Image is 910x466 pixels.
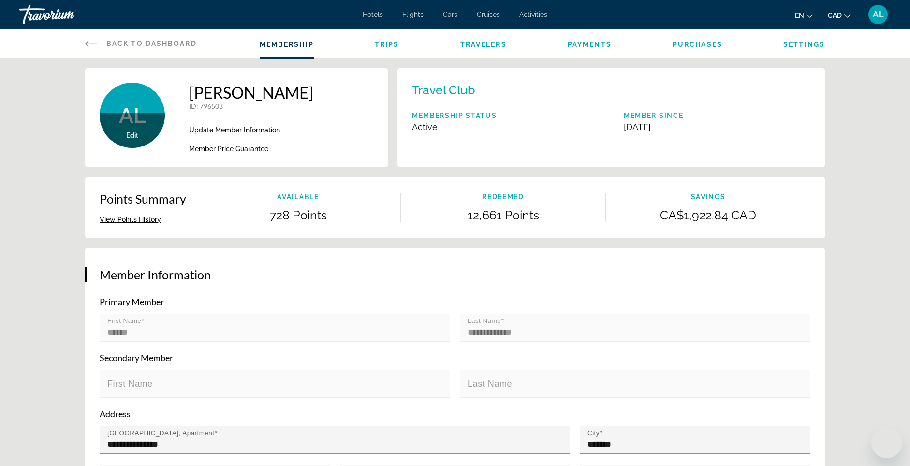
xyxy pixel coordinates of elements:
h3: Member Information [100,267,810,282]
p: : 796503 [189,102,313,110]
p: Secondary Member [100,352,810,363]
button: Change language [795,8,813,22]
p: Address [100,408,810,419]
a: Back to Dashboard [85,29,197,58]
p: 728 Points [196,208,400,222]
p: Active [412,122,497,132]
span: Back to Dashboard [106,40,197,47]
span: Edit [126,131,138,139]
mat-label: Last Name [468,317,501,324]
a: Travorium [19,2,116,27]
span: ID [189,102,196,110]
p: Points Summary [100,191,186,206]
a: Travelers [460,41,507,48]
button: User Menu [866,4,891,25]
p: Travel Club [412,83,475,97]
p: Member Since [624,112,683,119]
mat-label: [GEOGRAPHIC_DATA], Apartment [107,429,214,437]
a: Payments [568,41,612,48]
a: Cars [443,11,457,18]
a: Activities [519,11,547,18]
a: Purchases [673,41,722,48]
span: AL [873,10,884,19]
button: Change currency [828,8,851,22]
p: Redeemed [401,193,605,201]
mat-label: First Name [107,317,141,324]
mat-label: First Name [107,379,153,389]
a: Update Member Information [189,126,313,134]
p: Savings [606,193,810,201]
p: CA$1,922.84 CAD [606,208,810,222]
p: 12,661 Points [401,208,605,222]
a: Settings [783,41,825,48]
p: Membership Status [412,112,497,119]
span: AL [119,103,146,128]
p: Available [196,193,400,201]
span: Update Member Information [189,126,280,134]
mat-label: Last Name [468,379,512,389]
p: Primary Member [100,296,810,307]
iframe: Button to launch messaging window [871,427,902,458]
h1: [PERSON_NAME] [189,83,313,102]
button: View Points History [100,215,161,224]
span: CAD [828,12,842,19]
a: Membership [260,41,314,48]
span: en [795,12,804,19]
a: Hotels [363,11,383,18]
button: Edit [126,131,138,140]
a: Trips [375,41,399,48]
mat-label: City [587,429,600,437]
a: Flights [402,11,424,18]
p: [DATE] [624,122,683,132]
a: Cruises [477,11,500,18]
span: Member Price Guarantee [189,145,268,153]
